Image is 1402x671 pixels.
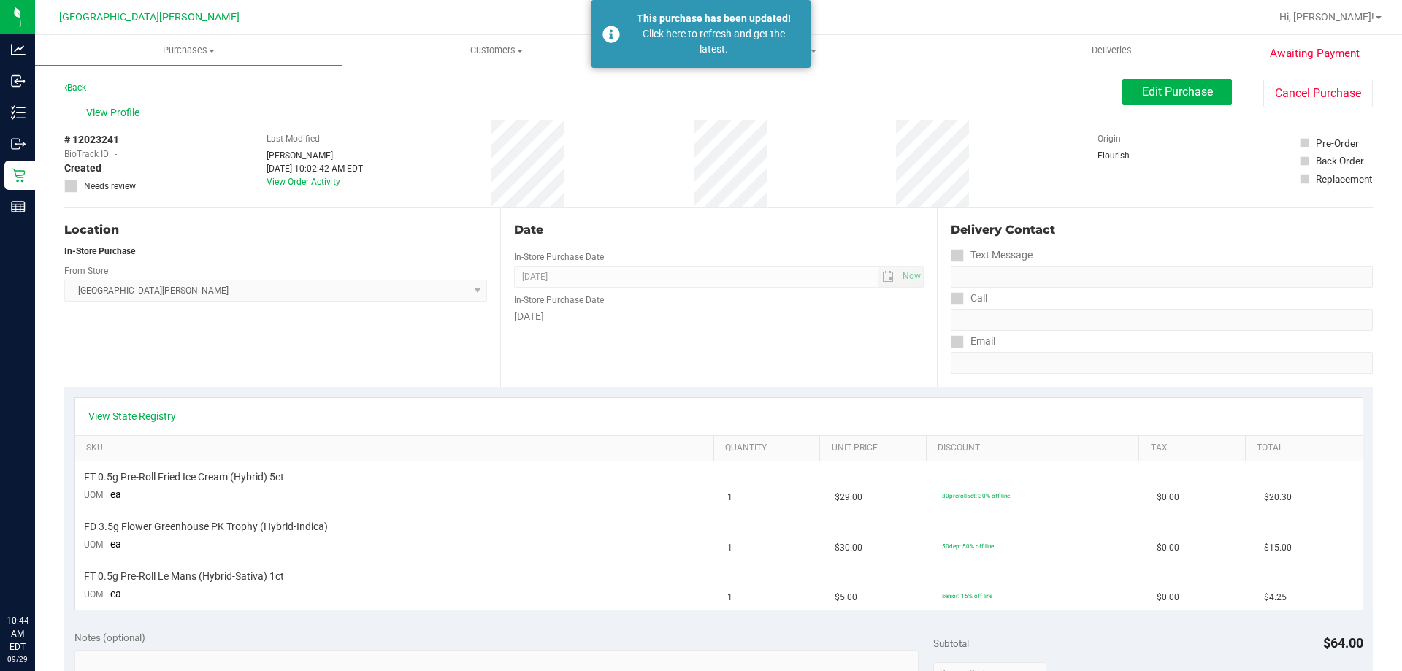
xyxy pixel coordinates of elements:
[11,168,26,183] inline-svg: Retail
[835,541,862,555] span: $30.00
[1072,44,1152,57] span: Deliveries
[1098,149,1171,162] div: Flourish
[514,221,923,239] div: Date
[951,288,987,309] label: Call
[84,520,328,534] span: FD 3.5g Flower Greenhouse PK Trophy (Hybrid-Indica)
[1142,85,1213,99] span: Edit Purchase
[514,250,604,264] label: In-Store Purchase Date
[835,591,857,605] span: $5.00
[951,331,995,352] label: Email
[951,221,1373,239] div: Delivery Contact
[86,105,145,120] span: View Profile
[15,554,58,598] iframe: Resource center
[727,591,732,605] span: 1
[88,409,176,423] a: View State Registry
[1323,635,1363,651] span: $64.00
[110,538,121,550] span: ea
[628,26,800,57] div: Click here to refresh and get the latest.
[1264,491,1292,505] span: $20.30
[1157,491,1179,505] span: $0.00
[35,44,342,57] span: Purchases
[74,632,145,643] span: Notes (optional)
[86,442,708,454] a: SKU
[1316,136,1359,150] div: Pre-Order
[84,490,103,500] span: UOM
[951,309,1373,331] input: Format: (999) 999-9999
[942,542,994,550] span: 50dep: 50% off line
[1270,45,1360,62] span: Awaiting Payment
[1122,79,1232,105] button: Edit Purchase
[7,614,28,653] p: 10:44 AM EDT
[11,74,26,88] inline-svg: Inbound
[933,637,969,649] span: Subtotal
[64,147,111,161] span: BioTrack ID:
[64,246,135,256] strong: In-Store Purchase
[514,309,923,324] div: [DATE]
[64,83,86,93] a: Back
[7,653,28,664] p: 09/29
[110,488,121,500] span: ea
[343,44,649,57] span: Customers
[514,294,604,307] label: In-Store Purchase Date
[628,11,800,26] div: This purchase has been updated!
[1157,591,1179,605] span: $0.00
[84,470,284,484] span: FT 0.5g Pre-Roll Fried Ice Cream (Hybrid) 5ct
[84,180,136,193] span: Needs review
[1316,153,1364,168] div: Back Order
[1257,442,1346,454] a: Total
[64,161,101,176] span: Created
[725,442,814,454] a: Quantity
[84,570,284,583] span: FT 0.5g Pre-Roll Le Mans (Hybrid-Sativa) 1ct
[938,442,1133,454] a: Discount
[1157,541,1179,555] span: $0.00
[267,132,320,145] label: Last Modified
[942,592,992,599] span: senior: 15% off line
[115,147,117,161] span: -
[11,105,26,120] inline-svg: Inventory
[267,149,363,162] div: [PERSON_NAME]
[110,588,121,599] span: ea
[835,491,862,505] span: $29.00
[342,35,650,66] a: Customers
[832,442,921,454] a: Unit Price
[727,541,732,555] span: 1
[84,589,103,599] span: UOM
[11,42,26,57] inline-svg: Analytics
[11,199,26,214] inline-svg: Reports
[64,132,119,147] span: # 12023241
[64,221,487,239] div: Location
[1098,132,1121,145] label: Origin
[727,491,732,505] span: 1
[35,35,342,66] a: Purchases
[958,35,1265,66] a: Deliveries
[11,137,26,151] inline-svg: Outbound
[942,492,1010,499] span: 30preroll5ct: 30% off line
[1263,80,1373,107] button: Cancel Purchase
[1264,541,1292,555] span: $15.00
[64,264,108,277] label: From Store
[951,266,1373,288] input: Format: (999) 999-9999
[1316,172,1372,186] div: Replacement
[1151,442,1240,454] a: Tax
[59,11,240,23] span: [GEOGRAPHIC_DATA][PERSON_NAME]
[951,245,1033,266] label: Text Message
[1279,11,1374,23] span: Hi, [PERSON_NAME]!
[267,177,340,187] a: View Order Activity
[1264,591,1287,605] span: $4.25
[84,540,103,550] span: UOM
[267,162,363,175] div: [DATE] 10:02:42 AM EDT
